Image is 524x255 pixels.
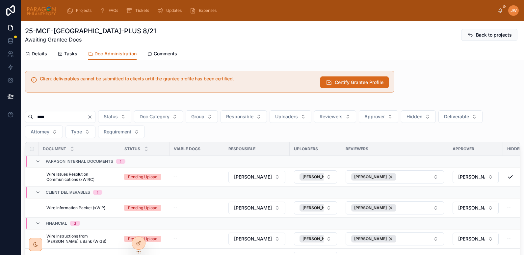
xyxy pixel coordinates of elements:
[444,113,469,120] span: Deliverable
[351,204,396,212] button: Unselect 29
[173,174,177,180] span: --
[74,221,76,226] div: 3
[294,201,337,215] a: Select Button
[191,113,204,120] span: Group
[438,110,483,123] button: Select Button
[128,236,157,242] div: Pending Upload
[275,113,298,120] span: Uploaders
[507,236,511,241] span: --
[314,110,356,123] button: Select Button
[124,174,166,180] a: Pending Upload
[228,202,285,214] button: Select Button
[228,170,286,184] a: Select Button
[188,5,221,16] a: Expenses
[300,173,345,181] button: Unselect 29
[359,110,398,123] button: Select Button
[94,50,137,57] span: Doc Administration
[46,190,90,195] span: Client Deliverables
[335,79,383,86] span: Certify Grantee Profile
[173,236,220,241] a: --
[173,205,177,211] span: --
[76,8,92,13] span: Projects
[228,201,286,214] a: Select Button
[124,236,166,242] a: Pending Upload
[228,146,255,152] span: Responsible
[104,113,118,120] span: Status
[458,236,485,242] span: [PERSON_NAME]
[124,205,166,211] a: Pending Upload
[507,205,511,211] span: --
[174,146,200,152] span: Viable Docs
[453,146,474,152] span: Approver
[25,126,63,138] button: Select Button
[26,5,56,16] img: App logo
[346,201,444,214] button: Select Button
[270,110,311,123] button: Select Button
[346,232,444,245] button: Select Button
[511,8,517,13] span: JW
[43,146,66,152] span: Document
[226,113,253,120] span: Responsible
[228,233,285,245] button: Select Button
[507,146,522,152] span: Hidden
[154,50,177,57] span: Comments
[98,110,131,123] button: Select Button
[458,205,485,211] span: [PERSON_NAME]
[65,126,95,138] button: Select Button
[173,174,220,180] a: --
[109,8,118,13] span: FAQs
[65,5,96,16] a: Projects
[364,113,385,120] span: Approver
[46,159,113,164] span: Paragon Internal Documents
[128,205,157,211] div: Pending Upload
[452,232,499,245] a: Select Button
[46,172,116,182] a: Wire Issues Resolution Communications (xWIRC)
[140,113,170,120] span: Doc Category
[124,5,154,16] a: Tickets
[354,205,387,211] span: [PERSON_NAME]
[104,128,131,135] span: Requirement
[228,171,285,183] button: Select Button
[294,170,337,184] button: Select Button
[346,170,444,184] button: Select Button
[87,114,95,120] button: Clear
[199,8,217,13] span: Expenses
[97,190,98,195] div: 1
[234,174,272,180] span: [PERSON_NAME]
[354,174,387,180] span: [PERSON_NAME]
[186,110,218,123] button: Select Button
[300,235,345,242] button: Unselect 443
[320,113,343,120] span: Reviewers
[302,236,335,241] span: [PERSON_NAME]
[351,235,396,242] button: Unselect 29
[31,128,49,135] span: Attorney
[345,170,444,184] a: Select Button
[40,76,315,81] h5: Client deliverables cannot be submitted to clients until the grantee profile has been certified.
[173,236,177,241] span: --
[294,232,337,245] button: Select Button
[401,110,436,123] button: Select Button
[461,29,517,41] button: Back to projects
[452,201,499,214] a: Select Button
[345,232,444,246] a: Select Button
[294,170,337,184] a: Select Button
[120,159,121,164] div: 1
[46,205,105,211] span: Wire Information Packet (xWIP)
[234,205,272,211] span: [PERSON_NAME]
[58,48,77,61] a: Tasks
[453,233,499,245] button: Select Button
[25,26,156,36] h1: 25-MCF-[GEOGRAPHIC_DATA]-PLUS 8/21
[476,32,512,38] span: Back to projects
[25,48,47,61] a: Details
[351,173,396,181] button: Unselect 29
[294,232,337,246] a: Select Button
[98,126,145,138] button: Select Button
[32,50,47,57] span: Details
[294,201,337,214] button: Select Button
[320,76,389,88] button: Certify Grantee Profile
[458,174,485,180] span: [PERSON_NAME]
[302,174,335,180] span: [PERSON_NAME]
[453,202,499,214] button: Select Button
[406,113,422,120] span: Hidden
